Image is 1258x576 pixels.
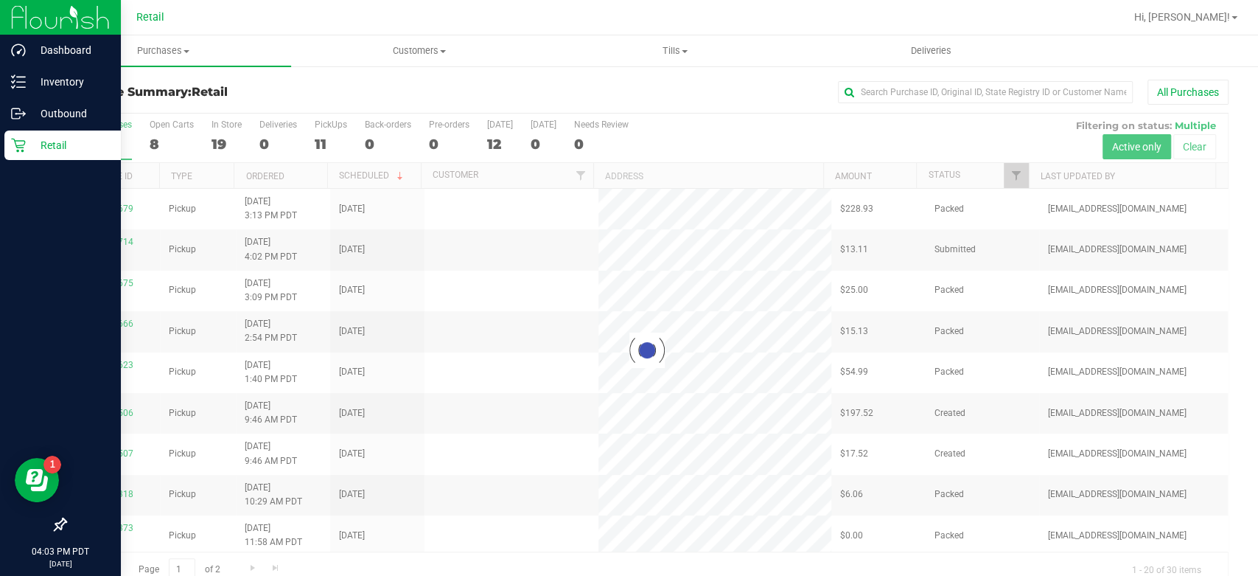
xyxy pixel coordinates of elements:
span: Purchases [35,44,291,58]
p: 04:03 PM PDT [7,545,114,558]
a: Tills [547,35,803,66]
iframe: Resource center [15,458,59,502]
a: Purchases [35,35,291,66]
span: Customers [292,44,546,58]
inline-svg: Inventory [11,74,26,89]
inline-svg: Dashboard [11,43,26,58]
button: All Purchases [1147,80,1229,105]
inline-svg: Retail [11,138,26,153]
p: Retail [26,136,114,154]
a: Deliveries [803,35,1059,66]
p: Dashboard [26,41,114,59]
inline-svg: Outbound [11,106,26,121]
p: Inventory [26,73,114,91]
span: Retail [136,11,164,24]
span: Deliveries [891,44,971,58]
p: [DATE] [7,558,114,569]
span: Tills [548,44,802,58]
p: Outbound [26,105,114,122]
iframe: Resource center unread badge [43,456,61,473]
a: Customers [291,35,547,66]
span: Retail [192,85,228,99]
input: Search Purchase ID, Original ID, State Registry ID or Customer Name... [838,81,1133,103]
h3: Purchase Summary: [65,86,452,99]
span: Hi, [PERSON_NAME]! [1134,11,1230,23]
